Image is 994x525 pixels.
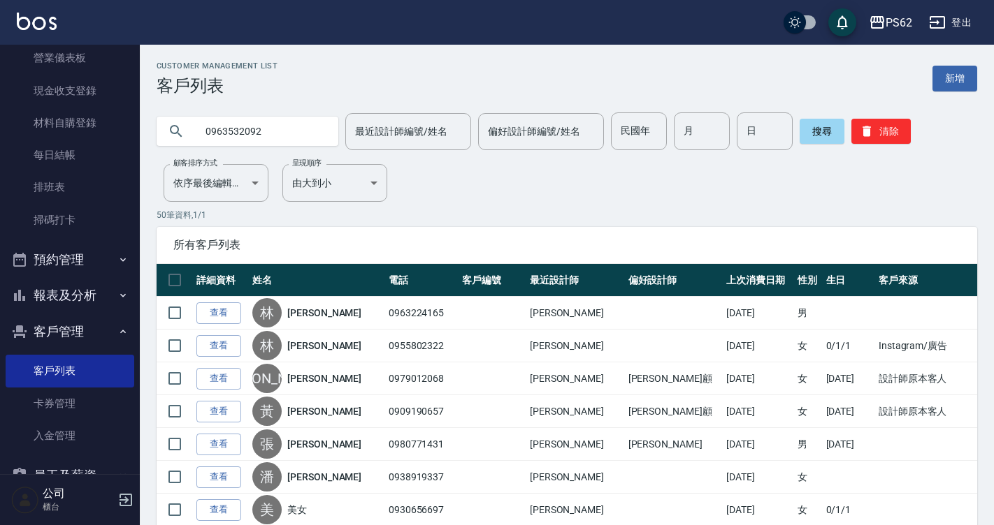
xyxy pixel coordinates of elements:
a: 查看 [196,335,241,357]
td: 女 [794,395,823,428]
a: 材料自購登錄 [6,107,134,139]
th: 客戶來源 [875,264,977,297]
td: Instagram/廣告 [875,330,977,362]
a: 查看 [196,401,241,422]
div: 依序最後編輯時間 [164,164,268,202]
a: 卡券管理 [6,387,134,420]
span: 所有客戶列表 [173,238,960,252]
button: PS62 [863,8,918,37]
td: [DATE] [823,428,875,461]
a: 查看 [196,434,241,455]
p: 櫃台 [43,501,114,513]
a: 客戶列表 [6,355,134,387]
div: 林 [252,331,282,360]
button: 報表及分析 [6,277,134,313]
a: 查看 [196,466,241,488]
td: [DATE] [723,428,793,461]
div: 張 [252,429,282,459]
td: [DATE] [723,297,793,330]
div: 美 [252,495,282,524]
td: [DATE] [723,395,793,428]
div: [PERSON_NAME] [252,364,282,393]
a: [PERSON_NAME] [287,470,361,484]
td: [PERSON_NAME] [526,297,625,330]
button: 清除 [851,119,911,144]
a: 新增 [932,66,977,91]
a: 入金管理 [6,420,134,452]
td: [DATE] [723,362,793,395]
th: 姓名 [249,264,385,297]
div: 林 [252,298,282,327]
a: 查看 [196,302,241,324]
th: 電話 [385,264,459,297]
button: save [828,8,856,36]
td: 0963224165 [385,297,459,330]
div: 由大到小 [282,164,387,202]
td: [PERSON_NAME] [625,428,723,461]
td: 0909190657 [385,395,459,428]
a: 美女 [287,503,307,517]
h5: 公司 [43,487,114,501]
img: Person [11,486,39,514]
img: Logo [17,13,57,30]
td: 設計師原本客人 [875,395,977,428]
td: [DATE] [823,395,875,428]
td: 設計師原本客人 [875,362,977,395]
a: 每日結帳 [6,139,134,171]
td: [PERSON_NAME] [526,428,625,461]
a: 營業儀表板 [6,42,134,74]
td: 0980771431 [385,428,459,461]
a: [PERSON_NAME] [287,404,361,418]
td: [DATE] [723,461,793,494]
td: 男 [794,428,823,461]
a: 查看 [196,368,241,390]
td: 0938919337 [385,461,459,494]
td: [PERSON_NAME] [526,330,625,362]
th: 偏好設計師 [625,264,723,297]
button: 客戶管理 [6,313,134,350]
td: 女 [794,330,823,362]
a: [PERSON_NAME] [287,371,361,385]
h2: Customer Management List [157,61,278,71]
th: 最近設計師 [526,264,625,297]
label: 呈現順序 [292,158,322,168]
a: 排班表 [6,171,134,203]
a: 現金收支登錄 [6,75,134,107]
td: 男 [794,297,823,330]
th: 性別 [794,264,823,297]
td: [PERSON_NAME]顧 [625,395,723,428]
button: 預約管理 [6,242,134,278]
td: 0/1/1 [823,330,875,362]
td: 女 [794,461,823,494]
button: 搜尋 [800,119,844,144]
td: 0955802322 [385,330,459,362]
td: [DATE] [823,362,875,395]
td: [PERSON_NAME] [526,362,625,395]
td: 女 [794,362,823,395]
td: [PERSON_NAME] [526,461,625,494]
h3: 客戶列表 [157,76,278,96]
a: [PERSON_NAME] [287,306,361,320]
th: 客戶編號 [459,264,526,297]
th: 生日 [823,264,875,297]
a: [PERSON_NAME] [287,339,361,353]
a: 查看 [196,499,241,521]
button: 登出 [923,10,977,36]
th: 上次消費日期 [723,264,793,297]
div: 潘 [252,462,282,491]
button: 員工及薪資 [6,457,134,494]
div: PS62 [886,14,912,31]
label: 顧客排序方式 [173,158,217,168]
a: 掃碼打卡 [6,204,134,236]
td: [PERSON_NAME]顧 [625,362,723,395]
p: 50 筆資料, 1 / 1 [157,209,977,221]
th: 詳細資料 [193,264,249,297]
a: [PERSON_NAME] [287,437,361,451]
td: [DATE] [723,330,793,362]
td: [PERSON_NAME] [526,395,625,428]
td: 0979012068 [385,362,459,395]
div: 黃 [252,397,282,426]
input: 搜尋關鍵字 [196,112,327,150]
